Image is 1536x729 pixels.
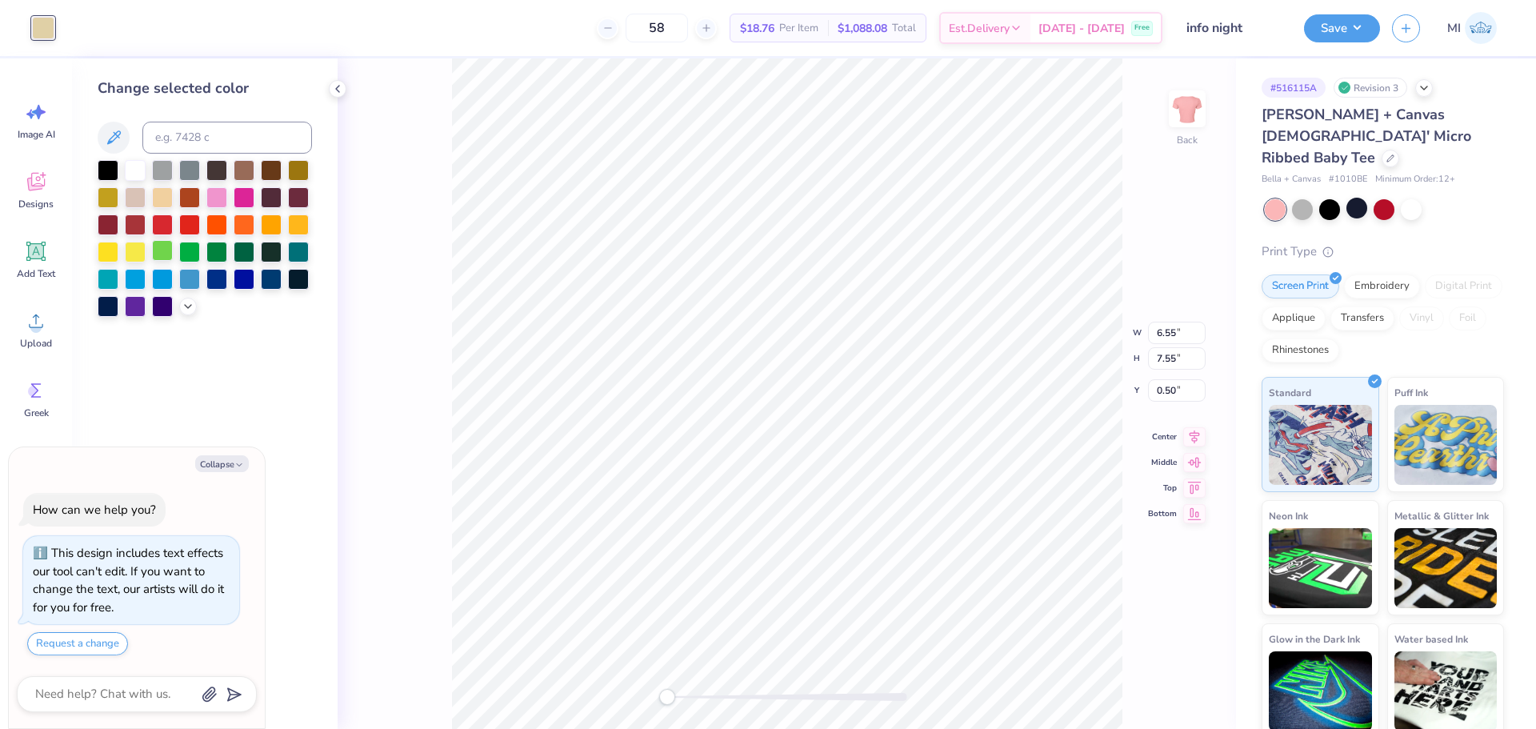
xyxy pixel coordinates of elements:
span: Minimum Order: 12 + [1375,173,1455,186]
div: Foil [1449,306,1486,330]
span: Water based Ink [1394,631,1468,647]
input: – – [626,14,688,42]
div: Back [1177,133,1198,147]
span: Middle [1148,456,1177,469]
div: # 516115A [1262,78,1326,98]
span: Free [1134,22,1150,34]
div: Applique [1262,306,1326,330]
span: [DATE] - [DATE] [1038,20,1125,37]
div: Accessibility label [659,689,675,705]
button: Request a change [27,632,128,655]
img: Puff Ink [1394,405,1498,485]
span: Total [892,20,916,37]
button: Save [1304,14,1380,42]
div: This design includes text effects our tool can't edit. If you want to change the text, our artist... [33,545,224,615]
div: Embroidery [1344,274,1420,298]
div: Print Type [1262,242,1504,261]
div: Change selected color [98,78,312,99]
span: Designs [18,198,54,210]
div: How can we help you? [33,502,156,518]
span: Neon Ink [1269,507,1308,524]
span: Add Text [17,267,55,280]
button: Collapse [195,455,249,472]
span: Per Item [779,20,818,37]
div: Screen Print [1262,274,1339,298]
span: MI [1447,19,1461,38]
img: Standard [1269,405,1372,485]
span: # 1010BE [1329,173,1367,186]
input: e.g. 7428 c [142,122,312,154]
div: Vinyl [1399,306,1444,330]
span: Bottom [1148,507,1177,520]
span: Puff Ink [1394,384,1428,401]
span: [PERSON_NAME] + Canvas [DEMOGRAPHIC_DATA]' Micro Ribbed Baby Tee [1262,105,1471,167]
span: Bella + Canvas [1262,173,1321,186]
span: Top [1148,482,1177,495]
img: Back [1171,93,1203,125]
input: Untitled Design [1174,12,1292,44]
span: Upload [20,337,52,350]
span: Standard [1269,384,1311,401]
span: $1,088.08 [838,20,887,37]
img: Ma. Isabella Adad [1465,12,1497,44]
span: Metallic & Glitter Ink [1394,507,1489,524]
img: Neon Ink [1269,528,1372,608]
div: Digital Print [1425,274,1502,298]
a: MI [1440,12,1504,44]
span: $18.76 [740,20,774,37]
div: Rhinestones [1262,338,1339,362]
span: Est. Delivery [949,20,1010,37]
div: Transfers [1330,306,1394,330]
span: Glow in the Dark Ink [1269,631,1360,647]
div: Revision 3 [1334,78,1407,98]
span: Center [1148,431,1177,443]
span: Image AI [18,128,55,141]
img: Metallic & Glitter Ink [1394,528,1498,608]
span: Greek [24,407,49,419]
